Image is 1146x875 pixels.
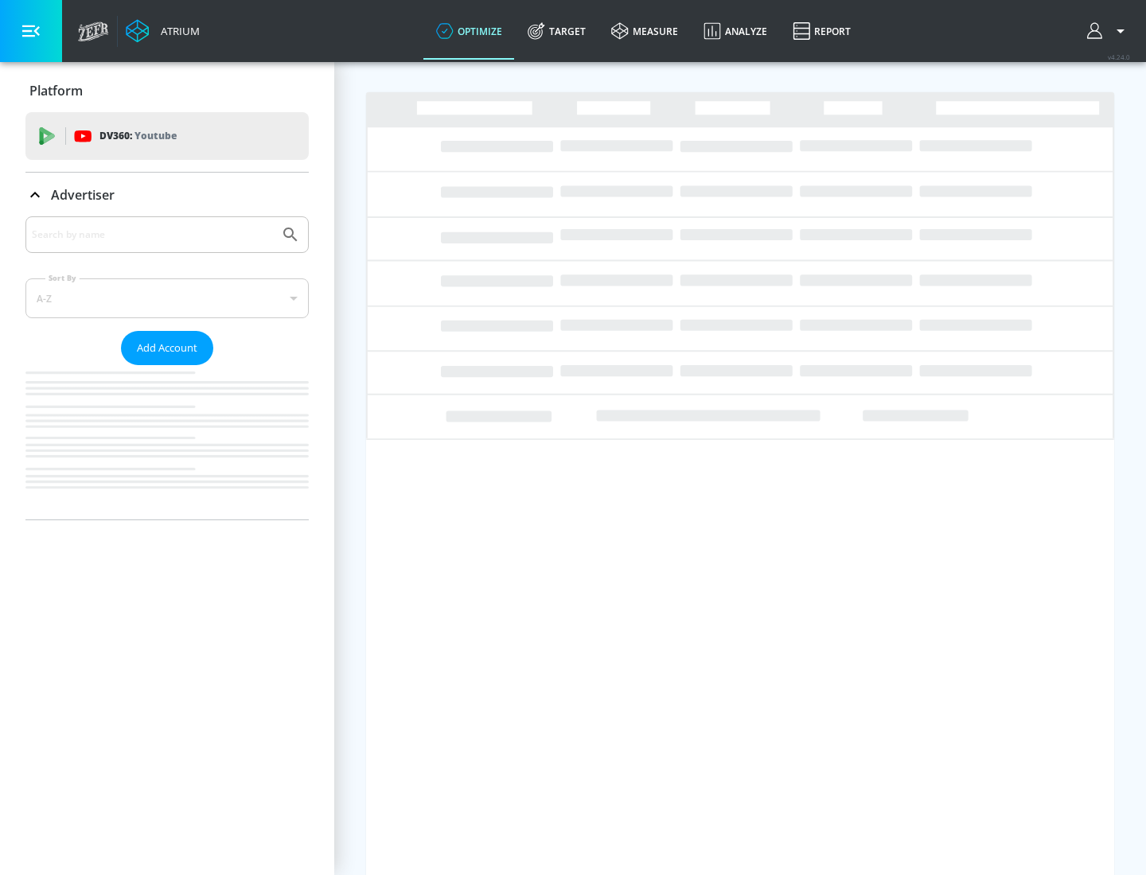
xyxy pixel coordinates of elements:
p: Advertiser [51,186,115,204]
div: Atrium [154,24,200,38]
div: Advertiser [25,173,309,217]
div: A-Z [25,278,309,318]
nav: list of Advertiser [25,365,309,519]
input: Search by name [32,224,273,245]
a: optimize [423,2,515,60]
label: Sort By [45,273,80,283]
div: Advertiser [25,216,309,519]
a: measure [598,2,691,60]
span: Add Account [137,339,197,357]
p: Youtube [134,127,177,144]
a: Analyze [691,2,780,60]
span: v 4.24.0 [1108,52,1130,61]
button: Add Account [121,331,213,365]
div: DV360: Youtube [25,112,309,160]
a: Atrium [126,19,200,43]
a: Target [515,2,598,60]
p: Platform [29,82,83,99]
a: Report [780,2,863,60]
div: Platform [25,68,309,113]
p: DV360: [99,127,177,145]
